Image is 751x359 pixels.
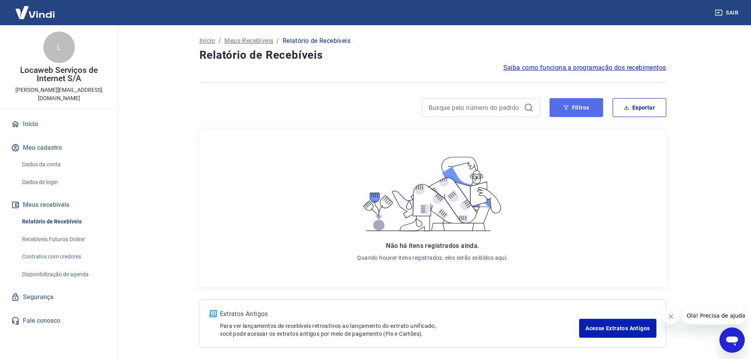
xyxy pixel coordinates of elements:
p: Para ver lançamentos de recebíveis retroativos ao lançamento do extrato unificado, você pode aces... [220,322,580,338]
a: Acesse Extratos Antigos [579,319,656,338]
a: Contratos com credores [19,249,108,265]
span: Não há itens registrados ainda. [386,242,479,249]
button: Filtros [550,98,603,117]
a: Saiba como funciona a programação dos recebimentos [503,63,666,73]
p: / [276,36,279,46]
button: Meu cadastro [9,139,108,156]
a: Recebíveis Futuros Online [19,231,108,247]
a: Disponibilização de agenda [19,266,108,283]
a: Relatório de Recebíveis [19,214,108,230]
iframe: Botão para abrir a janela de mensagens [719,327,745,353]
p: [PERSON_NAME][EMAIL_ADDRESS][DOMAIN_NAME] [6,86,112,102]
p: Relatório de Recebíveis [283,36,350,46]
span: Olá! Precisa de ajuda? [5,6,66,12]
p: / [218,36,221,46]
iframe: Mensagem da empresa [682,307,745,324]
button: Exportar [613,98,666,117]
a: Dados da conta [19,156,108,173]
a: Meus Recebíveis [224,36,273,46]
p: Quando houver itens registrados, eles serão exibidos aqui. [357,254,508,262]
button: Meus recebíveis [9,196,108,214]
iframe: Fechar mensagem [663,309,679,324]
p: Extratos Antigos [220,309,580,319]
a: Fale conosco [9,312,108,329]
p: Locaweb Serviços de Internet S/A [6,66,112,83]
a: Início [199,36,215,46]
a: Segurança [9,288,108,306]
div: L [43,32,75,63]
input: Busque pelo número do pedido [429,102,521,113]
button: Sair [713,6,742,20]
a: Início [9,115,108,133]
img: Vindi [9,0,61,24]
h4: Relatório de Recebíveis [199,47,666,63]
a: Dados de login [19,174,108,190]
img: ícone [209,310,217,317]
